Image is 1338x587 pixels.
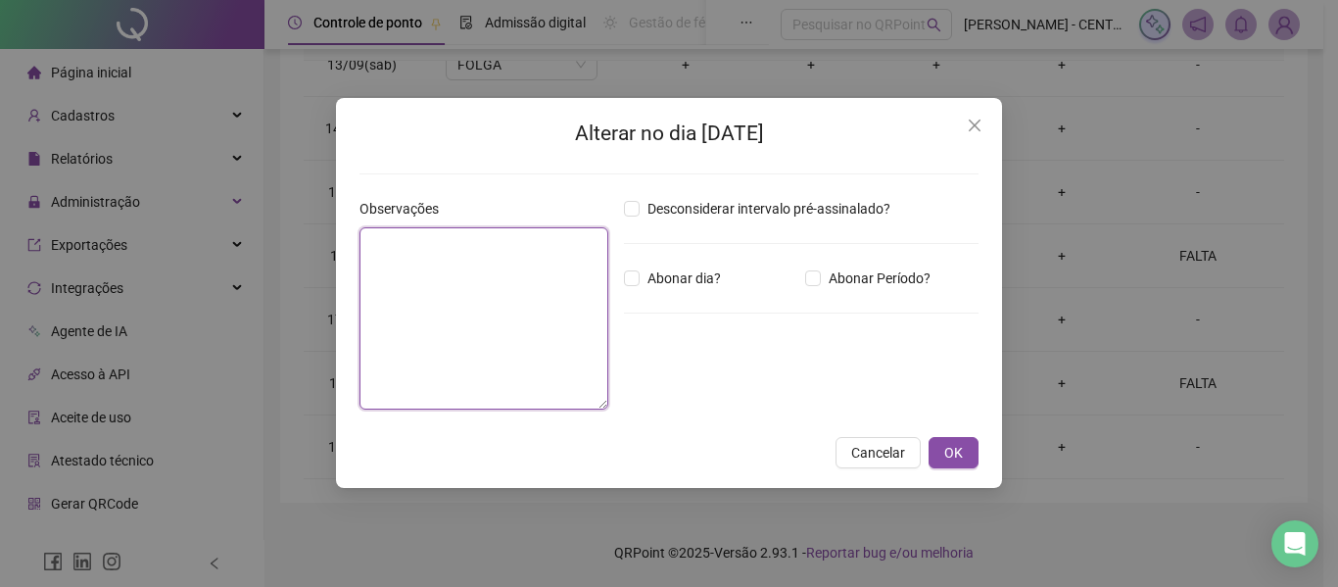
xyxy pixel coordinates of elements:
[967,118,982,133] span: close
[959,110,990,141] button: Close
[640,268,729,289] span: Abonar dia?
[929,437,979,468] button: OK
[836,437,921,468] button: Cancelar
[851,442,905,464] span: Cancelar
[640,198,898,220] span: Desconsiderar intervalo pré-assinalado?
[944,442,963,464] span: OK
[821,268,938,289] span: Abonar Período?
[359,118,979,150] h2: Alterar no dia [DATE]
[1271,520,1318,567] div: Open Intercom Messenger
[359,198,452,220] label: Observações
